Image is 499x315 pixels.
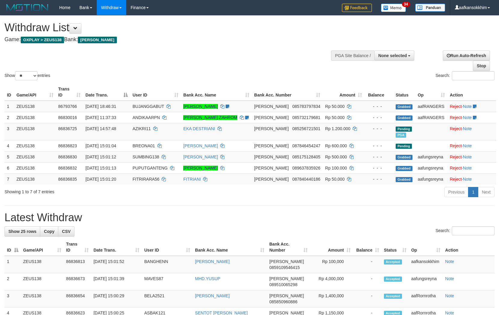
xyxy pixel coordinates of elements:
[367,115,391,121] div: - - -
[269,282,297,287] span: Copy 089510065298 to clipboard
[364,84,393,101] th: Balance
[443,239,494,256] th: Action
[269,276,304,281] span: [PERSON_NAME]
[310,256,353,273] td: Rp 100,000
[78,37,117,43] span: [PERSON_NAME]
[450,126,462,131] a: Reject
[292,166,320,170] span: Copy 089637835926 to clipboard
[5,239,21,256] th: ID: activate to sort column descending
[367,143,391,149] div: - - -
[254,104,289,109] span: [PERSON_NAME]
[58,166,77,170] span: 86836832
[21,37,64,43] span: OXPLAY > ZEUS138
[415,162,448,173] td: aafungsreyna
[353,256,382,273] td: -
[130,84,181,101] th: User ID: activate to sort column ascending
[14,162,56,173] td: ZEUS138
[447,140,496,151] td: ·
[292,154,320,159] span: Copy 085175128405 to clipboard
[14,140,56,151] td: ZEUS138
[415,84,448,101] th: Op: activate to sort column ascending
[85,115,116,120] span: [DATE] 11:37:33
[85,166,116,170] span: [DATE] 15:01:13
[436,226,494,235] label: Search:
[367,103,391,109] div: - - -
[8,229,36,234] span: Show 25 rows
[378,53,407,58] span: None selected
[91,290,142,307] td: [DATE] 15:00:29
[384,294,402,299] span: Accepted
[64,239,91,256] th: Trans ID: activate to sort column ascending
[447,84,496,101] th: Action
[5,273,21,290] td: 2
[183,126,215,131] a: EKA DESTRIANI
[450,143,462,148] a: Reject
[193,239,267,256] th: Bank Acc. Name: activate to sort column ascending
[396,177,412,182] span: Grabbed
[396,115,412,121] span: Grabbed
[254,154,289,159] span: [PERSON_NAME]
[292,115,320,120] span: Copy 085732179681 to clipboard
[463,154,472,159] a: Note
[409,273,443,290] td: aafungsreyna
[5,226,40,237] a: Show 25 rows
[447,151,496,162] td: ·
[254,166,289,170] span: [PERSON_NAME]
[58,177,77,182] span: 86836835
[473,61,490,71] a: Stop
[382,239,409,256] th: Status: activate to sort column ascending
[85,154,116,159] span: [DATE] 15:01:12
[450,166,462,170] a: Reject
[353,273,382,290] td: -
[396,155,412,160] span: Grabbed
[21,239,64,256] th: Game/API: activate to sort column ascending
[195,276,220,281] a: MHD.YUSUP
[310,290,353,307] td: Rp 1,400,000
[181,84,252,101] th: Bank Acc. Name: activate to sort column ascending
[415,4,445,12] img: panduan.png
[396,144,412,149] span: Pending
[325,154,347,159] span: Rp 500.000
[5,173,14,185] td: 7
[269,265,300,270] span: Copy 0859109546415 to clipboard
[415,112,448,123] td: aafRANGERS
[15,71,38,80] select: Showentries
[450,115,462,120] a: Reject
[325,166,347,170] span: Rp 100.000
[409,239,443,256] th: Op: activate to sort column ascending
[5,22,327,34] h1: Withdraw List
[463,177,472,182] a: Note
[64,290,91,307] td: 86836654
[415,151,448,162] td: aafungsreyna
[325,115,345,120] span: Rp 50.000
[374,50,414,61] button: None selected
[5,71,50,80] label: Show entries
[384,259,402,265] span: Accepted
[14,173,56,185] td: ZEUS138
[183,154,218,159] a: [PERSON_NAME]
[21,273,64,290] td: ZEUS138
[91,273,142,290] td: [DATE] 15:01:39
[415,173,448,185] td: aafungsreyna
[468,187,478,197] a: 1
[452,226,494,235] input: Search:
[5,123,14,140] td: 3
[132,143,155,148] span: BREONA01
[58,154,77,159] span: 86836830
[91,256,142,273] td: [DATE] 15:01:52
[5,290,21,307] td: 3
[14,101,56,112] td: ZEUS138
[367,154,391,160] div: - - -
[254,126,289,131] span: [PERSON_NAME]
[450,104,462,109] a: Reject
[325,104,345,109] span: Rp 50.000
[292,177,320,182] span: Copy 087840440186 to clipboard
[5,162,14,173] td: 6
[252,84,323,101] th: Bank Acc. Number: activate to sort column ascending
[58,126,77,131] span: 86836725
[254,177,289,182] span: [PERSON_NAME]
[132,154,159,159] span: SUMBING138
[292,143,320,148] span: Copy 087846454247 to clipboard
[409,256,443,273] td: aafkansokkhim
[195,259,230,264] a: [PERSON_NAME]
